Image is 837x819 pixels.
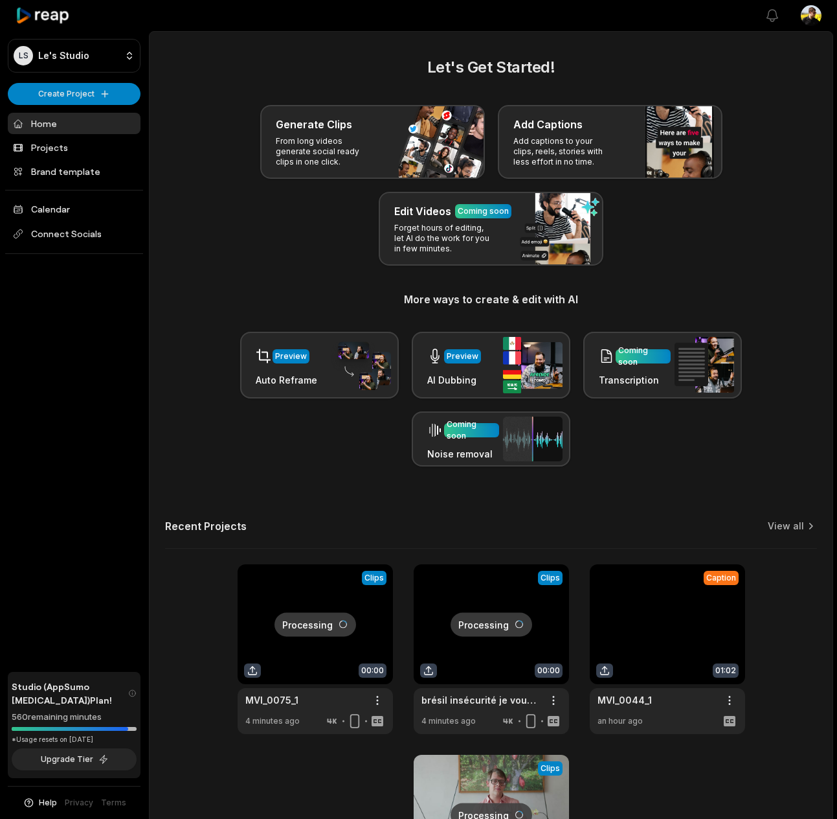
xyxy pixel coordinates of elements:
[421,693,541,707] a: brésil insécurité je vous explique tout
[394,203,451,219] h3: Edit Videos
[12,735,137,744] div: *Usage resets on [DATE]
[8,83,140,105] button: Create Project
[65,797,93,809] a: Privacy
[12,680,128,707] span: Studio (AppSumo [MEDICAL_DATA]) Plan!
[23,797,57,809] button: Help
[331,340,391,391] img: auto_reframe.png
[513,117,583,132] h3: Add Captions
[165,56,817,79] h2: Let's Get Started!
[276,117,352,132] h3: Generate Clips
[427,373,481,387] h3: AI Dubbing
[256,373,317,387] h3: Auto Reframe
[165,292,817,307] h3: More ways to create & edit with AI
[8,113,140,134] a: Home
[675,337,734,393] img: transcription.png
[275,351,307,362] div: Preview
[12,748,137,770] button: Upgrade Tier
[503,417,563,461] img: noise_removal.png
[101,797,126,809] a: Terms
[14,46,33,65] div: LS
[8,198,140,220] a: Calendar
[12,711,137,724] div: 560 remaining minutes
[458,205,509,217] div: Coming soon
[599,373,671,387] h3: Transcription
[394,223,495,254] p: Forget hours of editing, let AI do the work for you in few minutes.
[447,419,497,442] div: Coming soon
[165,520,247,533] h2: Recent Projects
[618,345,668,368] div: Coming soon
[427,447,499,461] h3: Noise removal
[245,693,298,707] a: MVI_0075_1
[503,337,563,393] img: ai_dubbing.png
[8,137,140,158] a: Projects
[447,351,478,362] div: Preview
[38,50,89,62] p: Le's Studio
[513,136,614,167] p: Add captions to your clips, reels, stories with less effort in no time.
[276,136,376,167] p: From long videos generate social ready clips in one click.
[597,693,652,707] a: MVI_0044_1
[768,520,804,533] a: View all
[8,222,140,246] span: Connect Socials
[39,797,57,809] span: Help
[8,161,140,182] a: Brand template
